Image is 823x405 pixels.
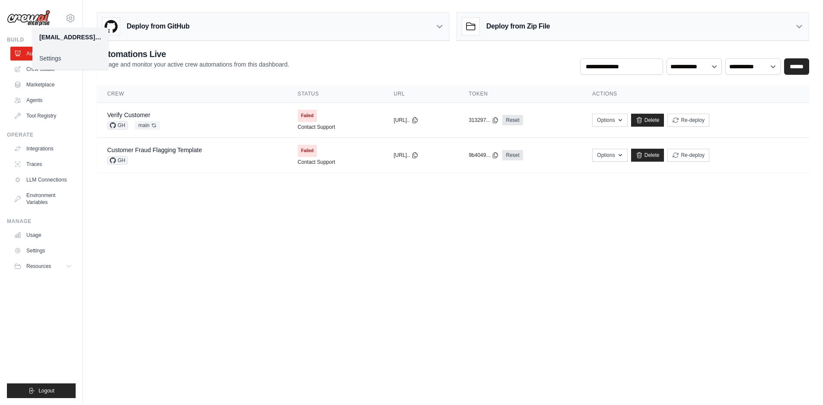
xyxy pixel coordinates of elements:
a: Usage [10,228,76,242]
a: Contact Support [298,159,335,166]
a: Delete [631,114,664,127]
a: Delete [631,149,664,162]
span: Failed [298,145,317,157]
button: Logout [7,383,76,398]
span: Failed [298,110,317,122]
a: Crew Studio [10,62,76,76]
span: Resources [26,263,51,270]
button: Re-deploy [667,149,709,162]
th: Token [458,85,582,103]
div: Manage [7,218,76,225]
a: LLM Connections [10,173,76,187]
a: Integrations [10,142,76,156]
button: 313297... [469,117,499,124]
a: Tool Registry [10,109,76,123]
div: [EMAIL_ADDRESS][DOMAIN_NAME] [39,33,102,41]
a: Marketplace [10,78,76,92]
a: Traces [10,157,76,171]
a: Reset [502,150,523,160]
img: GitHub Logo [102,18,120,35]
iframe: Chat Widget [780,364,823,405]
a: Verify Customer [107,112,150,118]
a: Customer Fraud Flagging Template [107,147,202,153]
span: main [135,121,160,130]
span: GH [107,156,128,165]
a: Contact Support [298,124,335,131]
img: Logo [7,10,50,26]
button: Options [592,114,627,127]
button: 9b4049... [469,152,499,159]
a: Automations [10,47,76,61]
a: Reset [502,115,523,125]
span: GH [107,121,128,130]
a: Settings [10,244,76,258]
div: Operate [7,131,76,138]
h3: Deploy from Zip File [486,21,550,32]
th: Status [287,85,383,103]
th: Actions [582,85,809,103]
button: Options [592,149,627,162]
div: Build [7,36,76,43]
a: Agents [10,93,76,107]
h3: Deploy from GitHub [127,21,189,32]
a: Environment Variables [10,188,76,209]
a: Settings [32,51,108,66]
th: URL [383,85,459,103]
button: Re-deploy [667,114,709,127]
button: Resources [10,259,76,273]
th: Crew [97,85,287,103]
h2: Automations Live [97,48,289,60]
span: Logout [38,387,54,394]
p: Manage and monitor your active crew automations from this dashboard. [97,60,289,69]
